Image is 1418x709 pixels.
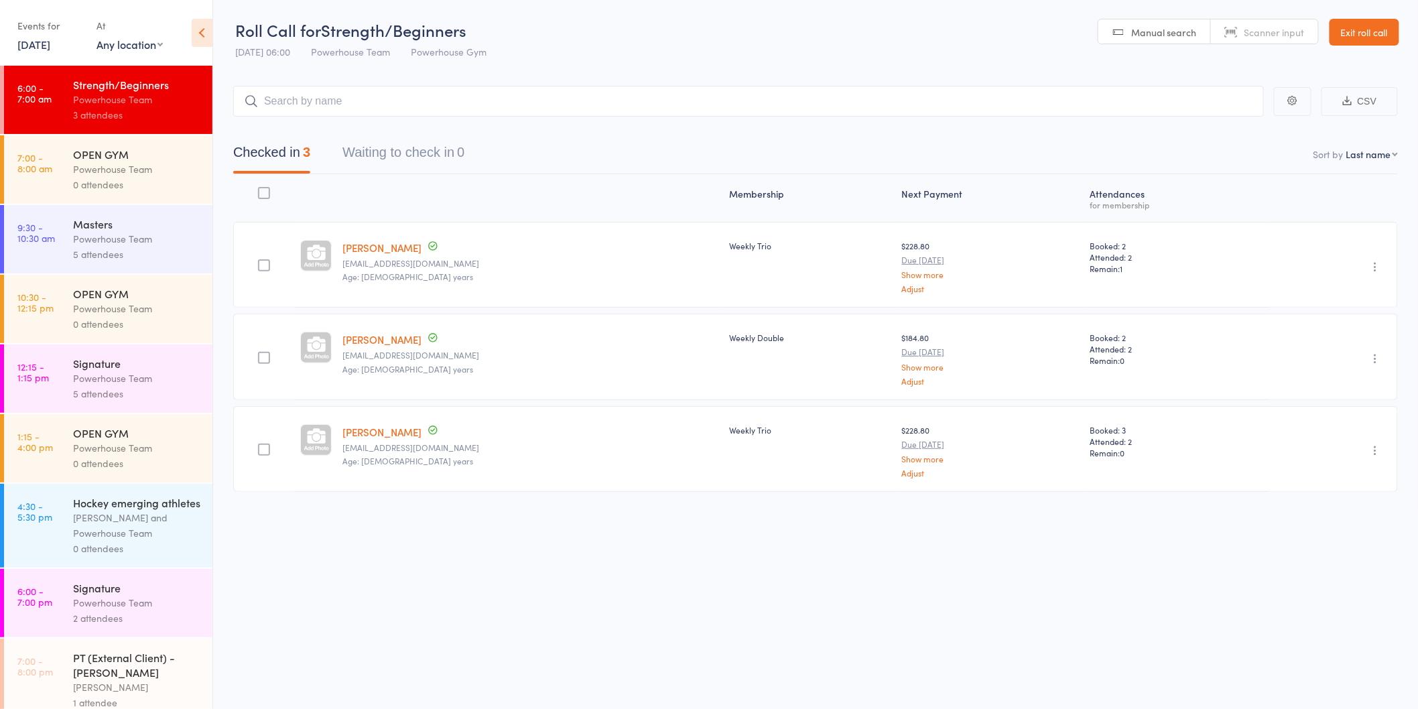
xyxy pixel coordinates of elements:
[1330,19,1399,46] a: Exit roll call
[342,241,422,255] a: [PERSON_NAME]
[902,332,1080,385] div: $184.80
[73,107,201,123] div: 3 attendees
[1090,200,1265,209] div: for membership
[1090,354,1265,366] span: Remain:
[342,425,422,439] a: [PERSON_NAME]
[17,361,49,383] time: 12:15 - 1:15 pm
[897,180,1085,216] div: Next Payment
[73,650,201,680] div: PT (External Client) - [PERSON_NAME]
[73,286,201,301] div: OPEN GYM
[17,222,55,243] time: 9:30 - 10:30 am
[73,510,201,541] div: [PERSON_NAME] and Powerhouse Team
[342,259,719,268] small: philippalouey@gmail.com
[73,595,201,610] div: Powerhouse Team
[729,332,891,343] div: Weekly Double
[4,66,212,134] a: 6:00 -7:00 amStrength/BeginnersPowerhouse Team3 attendees
[342,350,719,360] small: Hinibean@hotmail.com
[1120,263,1123,274] span: 1
[73,216,201,231] div: Masters
[342,271,473,282] span: Age: [DEMOGRAPHIC_DATA] years
[1090,447,1265,458] span: Remain:
[73,440,201,456] div: Powerhouse Team
[17,501,52,522] time: 4:30 - 5:30 pm
[73,162,201,177] div: Powerhouse Team
[1313,147,1344,161] label: Sort by
[235,45,290,58] span: [DATE] 06:00
[73,541,201,556] div: 0 attendees
[1346,147,1391,161] div: Last name
[233,138,310,174] button: Checked in3
[96,37,163,52] div: Any location
[902,347,1080,357] small: Due [DATE]
[1090,424,1265,436] span: Booked: 3
[73,580,201,595] div: Signature
[4,205,212,273] a: 9:30 -10:30 amMastersPowerhouse Team5 attendees
[902,363,1080,371] a: Show more
[4,135,212,204] a: 7:00 -8:00 amOPEN GYMPowerhouse Team0 attendees
[73,456,201,471] div: 0 attendees
[411,45,487,58] span: Powerhouse Gym
[4,344,212,413] a: 12:15 -1:15 pmSignaturePowerhouse Team5 attendees
[729,240,891,251] div: Weekly Trio
[1090,332,1265,343] span: Booked: 2
[73,77,201,92] div: Strength/Beginners
[73,680,201,695] div: [PERSON_NAME]
[902,454,1080,463] a: Show more
[17,431,53,452] time: 1:15 - 4:00 pm
[342,443,719,452] small: simwest1985@gmail.com
[73,231,201,247] div: Powerhouse Team
[342,363,473,375] span: Age: [DEMOGRAPHIC_DATA] years
[73,301,201,316] div: Powerhouse Team
[902,255,1080,265] small: Due [DATE]
[233,86,1264,117] input: Search by name
[1120,354,1125,366] span: 0
[724,180,896,216] div: Membership
[17,37,50,52] a: [DATE]
[342,455,473,466] span: Age: [DEMOGRAPHIC_DATA] years
[235,19,321,41] span: Roll Call for
[1090,263,1265,274] span: Remain:
[902,240,1080,293] div: $228.80
[1090,240,1265,251] span: Booked: 2
[17,586,52,607] time: 6:00 - 7:00 pm
[1085,180,1270,216] div: Atten­dances
[4,275,212,343] a: 10:30 -12:15 pmOPEN GYMPowerhouse Team0 attendees
[729,424,891,436] div: Weekly Trio
[17,655,53,677] time: 7:00 - 8:00 pm
[321,19,466,41] span: Strength/Beginners
[457,145,464,159] div: 0
[4,484,212,568] a: 4:30 -5:30 pmHockey emerging athletes[PERSON_NAME] and Powerhouse Team0 attendees
[1244,25,1305,39] span: Scanner input
[73,371,201,386] div: Powerhouse Team
[342,332,422,346] a: [PERSON_NAME]
[17,152,52,174] time: 7:00 - 8:00 am
[17,292,54,313] time: 10:30 - 12:15 pm
[73,316,201,332] div: 0 attendees
[902,468,1080,477] a: Adjust
[73,426,201,440] div: OPEN GYM
[311,45,390,58] span: Powerhouse Team
[73,92,201,107] div: Powerhouse Team
[17,82,52,104] time: 6:00 - 7:00 am
[73,356,201,371] div: Signature
[902,284,1080,293] a: Adjust
[902,440,1080,449] small: Due [DATE]
[73,147,201,162] div: OPEN GYM
[73,495,201,510] div: Hockey emerging athletes
[1090,251,1265,263] span: Attended: 2
[73,247,201,262] div: 5 attendees
[1090,436,1265,447] span: Attended: 2
[73,386,201,401] div: 5 attendees
[342,138,464,174] button: Waiting to check in0
[303,145,310,159] div: 3
[902,270,1080,279] a: Show more
[1322,87,1398,116] button: CSV
[902,424,1080,477] div: $228.80
[4,569,212,637] a: 6:00 -7:00 pmSignaturePowerhouse Team2 attendees
[96,15,163,37] div: At
[1090,343,1265,354] span: Attended: 2
[1132,25,1197,39] span: Manual search
[73,610,201,626] div: 2 attendees
[4,414,212,482] a: 1:15 -4:00 pmOPEN GYMPowerhouse Team0 attendees
[902,377,1080,385] a: Adjust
